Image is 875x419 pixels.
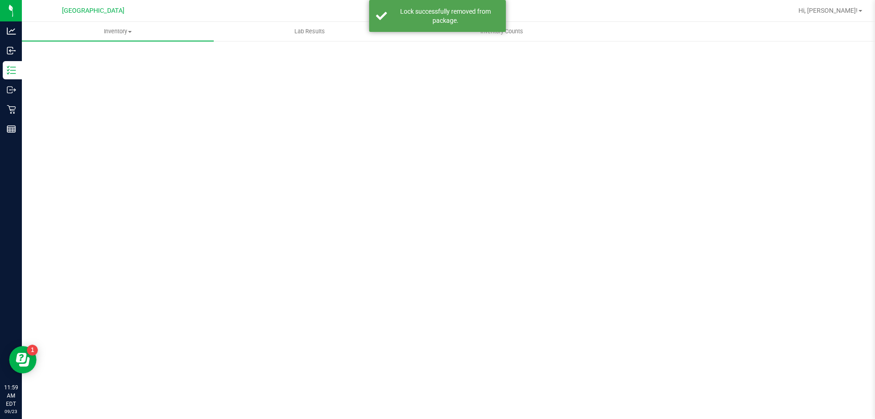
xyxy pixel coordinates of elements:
[27,345,38,356] iframe: Resource center unread badge
[62,7,124,15] span: [GEOGRAPHIC_DATA]
[7,105,16,114] inline-svg: Retail
[282,27,337,36] span: Lab Results
[7,26,16,36] inline-svg: Analytics
[798,7,858,14] span: Hi, [PERSON_NAME]!
[7,85,16,94] inline-svg: Outbound
[214,22,406,41] a: Lab Results
[7,124,16,134] inline-svg: Reports
[9,346,36,373] iframe: Resource center
[7,46,16,55] inline-svg: Inbound
[22,27,214,36] span: Inventory
[4,408,18,415] p: 09/23
[22,22,214,41] a: Inventory
[4,383,18,408] p: 11:59 AM EDT
[7,66,16,75] inline-svg: Inventory
[392,7,499,25] div: Lock successfully removed from package.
